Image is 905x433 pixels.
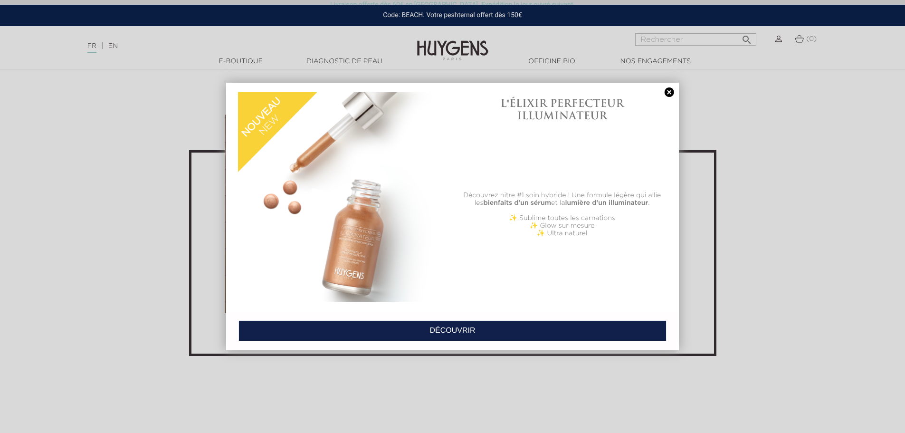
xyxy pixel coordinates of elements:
[457,97,667,122] h1: L'ÉLIXIR PERFECTEUR ILLUMINATEUR
[457,192,667,207] p: Découvrez nitre #1 soin hybride ! Une formule légère qui allie les et la .
[457,222,667,230] p: ✨ Glow sur mesure
[238,320,667,341] a: DÉCOUVRIR
[483,200,551,206] b: bienfaits d'un sérum
[457,214,667,222] p: ✨ Sublime toutes les carnations
[457,230,667,237] p: ✨ Ultra naturel
[565,200,648,206] b: lumière d'un illuminateur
